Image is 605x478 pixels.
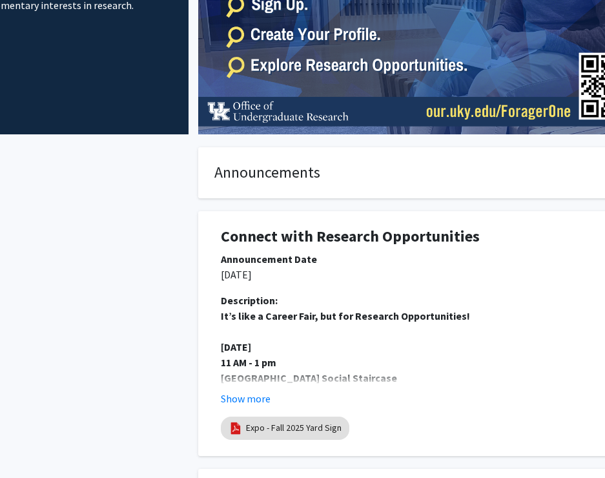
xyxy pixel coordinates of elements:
img: pdf_icon.png [229,421,243,435]
strong: 11 AM - 1 pm [221,356,276,369]
strong: [DATE] [221,340,251,353]
iframe: Chat [10,420,55,468]
button: Show more [221,391,271,406]
strong: [GEOGRAPHIC_DATA] Social Staircase [221,371,397,384]
a: Expo - Fall 2025 Yard Sign [246,421,342,435]
strong: It’s like a Career Fair, but for Research Opportunities! [221,309,470,322]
